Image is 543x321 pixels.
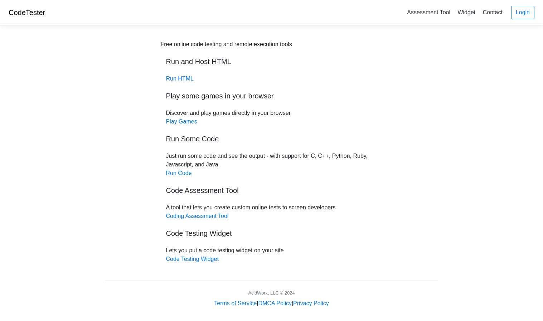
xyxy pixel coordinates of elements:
h5: Play some games in your browser [166,92,377,100]
div: AcidWorx, LLC © 2024 [248,290,295,296]
h5: Code Assessment Tool [166,186,377,195]
div: Discover and play games directly in your browser Just run some code and see the output - with sup... [161,40,383,263]
a: Login [511,6,534,19]
a: Coding Assessment Tool [166,213,229,219]
a: CodeTester [9,9,45,16]
h5: Code Testing Widget [166,229,377,238]
a: Play Games [166,118,197,125]
a: Run HTML [166,76,194,82]
a: DMCA Policy [258,300,292,306]
a: Run Code [166,170,192,176]
a: Contact [480,6,505,18]
h5: Run and Host HTML [166,57,377,66]
a: Code Testing Widget [166,256,219,262]
a: Assessment Tool [404,6,453,18]
a: Terms of Service [214,300,257,306]
h5: Run Some Code [166,135,377,143]
a: Widget [455,6,478,18]
a: Privacy Policy [293,300,329,306]
div: Free online code testing and remote execution tools [161,40,292,49]
div: | | [214,299,329,308]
